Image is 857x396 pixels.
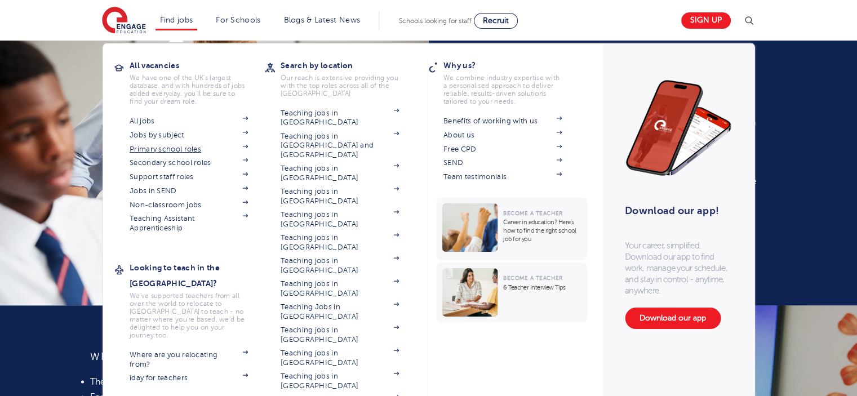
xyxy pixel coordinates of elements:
[503,283,581,292] p: 6 Teacher Interview Tips
[625,308,721,329] a: Download our app
[436,262,590,322] a: Become a Teacher6 Teacher Interview Tips
[443,57,579,105] a: Why us?We combine industry expertise with a personalised approach to deliver reliable, results-dr...
[130,373,248,382] a: iday for teachers
[281,326,399,344] a: Teaching jobs in [GEOGRAPHIC_DATA]
[281,74,399,97] p: Our reach is extensive providing you with the top roles across all of the [GEOGRAPHIC_DATA]
[443,145,562,154] a: Free CPD
[281,233,399,252] a: Teaching jobs in [GEOGRAPHIC_DATA]
[281,187,399,206] a: Teaching jobs in [GEOGRAPHIC_DATA]
[681,12,731,29] a: Sign up
[102,7,146,35] img: Engage Education
[281,279,399,298] a: Teaching jobs in [GEOGRAPHIC_DATA]
[281,132,399,159] a: Teaching jobs in [GEOGRAPHIC_DATA] and [GEOGRAPHIC_DATA]
[130,201,248,210] a: Non-classroom jobs
[130,172,248,181] a: Support staff roles
[443,172,562,181] a: Team testimonials
[483,16,509,25] span: Recruit
[281,349,399,367] a: Teaching jobs in [GEOGRAPHIC_DATA]
[474,13,518,29] a: Recruit
[130,158,248,167] a: Secondary school roles
[625,240,732,296] p: Your career, simplified. Download our app to find work, manage your schedule, and stay in control...
[130,74,248,105] p: We have one of the UK's largest database. and with hundreds of jobs added everyday. you'll be sur...
[399,17,472,25] span: Schools looking for staff
[281,210,399,229] a: Teaching jobs in [GEOGRAPHIC_DATA]
[130,186,248,195] a: Jobs in SEND
[443,57,579,73] h3: Why us?
[436,198,590,260] a: Become a TeacherCareer in education? Here’s how to find the right school job for you
[160,16,193,24] a: Find jobs
[625,198,727,223] h3: Download our app!
[130,260,265,291] h3: Looking to teach in the [GEOGRAPHIC_DATA]?
[130,131,248,140] a: Jobs by subject
[130,292,248,339] p: We've supported teachers from all over the world to relocate to [GEOGRAPHIC_DATA] to teach - no m...
[281,372,399,390] a: Teaching jobs in [GEOGRAPHIC_DATA]
[503,210,562,216] span: Become a Teacher
[284,16,361,24] a: Blogs & Latest News
[443,74,562,105] p: We combine industry expertise with a personalised approach to deliver reliable, results-driven so...
[90,375,338,389] li: The passion and drive
[281,57,416,97] a: Search by locationOur reach is extensive providing you with the top roles across all of the [GEOG...
[503,275,562,281] span: Become a Teacher
[281,302,399,321] a: Teaching Jobs in [GEOGRAPHIC_DATA]
[130,350,248,369] a: Where are you relocating from?
[216,16,260,24] a: For Schools
[130,214,248,233] a: Teaching Assistant Apprenticeship
[443,131,562,140] a: About us
[503,218,581,243] p: Career in education? Here’s how to find the right school job for you
[130,117,248,126] a: All jobs
[130,57,265,105] a: All vacanciesWe have one of the UK's largest database. and with hundreds of jobs added everyday. ...
[130,260,265,339] a: Looking to teach in the [GEOGRAPHIC_DATA]?We've supported teachers from all over the world to rel...
[443,158,562,167] a: SEND
[90,350,338,363] h4: What do you need?
[281,164,399,183] a: Teaching jobs in [GEOGRAPHIC_DATA]
[443,117,562,126] a: Benefits of working with us
[281,109,399,127] a: Teaching jobs in [GEOGRAPHIC_DATA]
[130,57,265,73] h3: All vacancies
[281,57,416,73] h3: Search by location
[281,256,399,275] a: Teaching jobs in [GEOGRAPHIC_DATA]
[130,145,248,154] a: Primary school roles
